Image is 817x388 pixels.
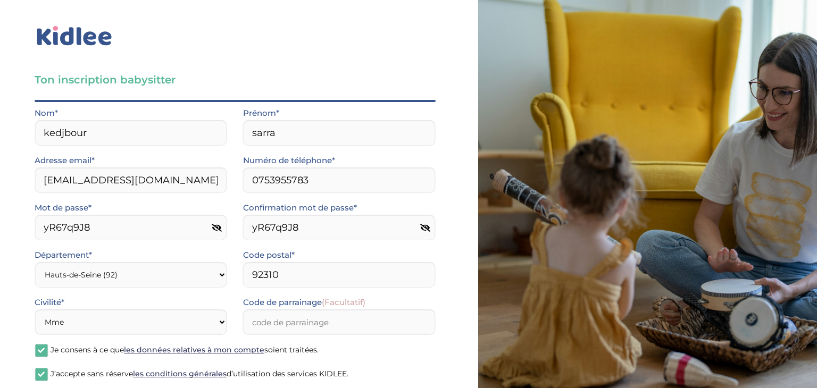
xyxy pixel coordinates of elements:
input: Email [35,167,227,193]
label: Code de parrainage [243,296,365,309]
input: Code postal [243,262,436,288]
label: Code postal* [243,248,295,262]
label: Département* [35,248,92,262]
span: Je consens à ce que soient traitées. [51,345,319,355]
label: Mot de passe* [35,201,91,215]
input: Prénom [243,120,436,146]
h3: Ton inscription babysitter [35,72,436,87]
label: Prénom* [243,106,279,120]
a: les données relatives à mon compte [124,345,264,355]
input: code de parrainage [243,309,436,335]
span: (Facultatif) [322,297,365,307]
input: Re-inserer le mot de passe [243,215,436,240]
label: Civilité* [35,296,64,309]
input: Nom [35,120,227,146]
input: Inserer le mot de passe [35,215,227,240]
label: Numéro de téléphone* [243,154,335,167]
a: les conditions générales [133,369,227,378]
label: Adresse email* [35,154,95,167]
input: Numero de telephone [243,167,436,193]
img: logo_kidlee_bleu [35,24,114,48]
label: Confirmation mot de passe* [243,201,357,215]
span: J’accepte sans réserve d’utilisation des services KIDLEE. [51,369,348,378]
